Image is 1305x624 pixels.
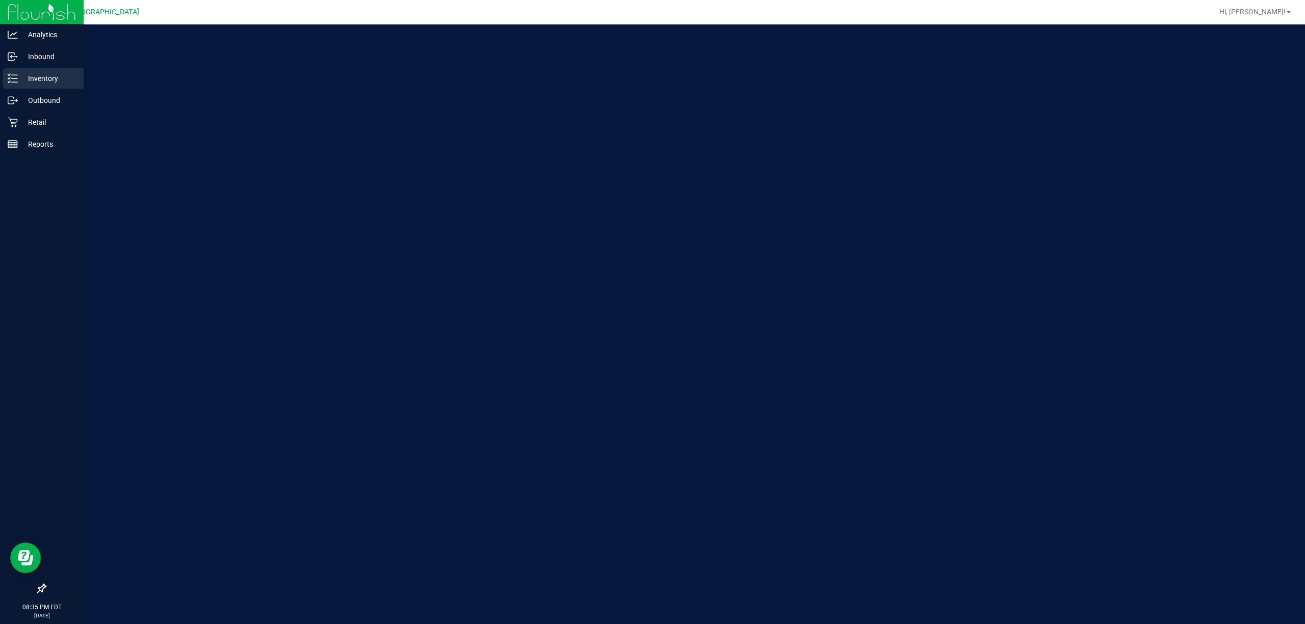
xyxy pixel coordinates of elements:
[5,612,79,619] p: [DATE]
[8,30,18,40] inline-svg: Analytics
[18,116,79,128] p: Retail
[8,139,18,149] inline-svg: Reports
[8,117,18,127] inline-svg: Retail
[18,29,79,41] p: Analytics
[1219,8,1286,16] span: Hi, [PERSON_NAME]!
[18,94,79,106] p: Outbound
[10,542,41,573] iframe: Resource center
[5,603,79,612] p: 08:35 PM EDT
[8,95,18,105] inline-svg: Outbound
[8,73,18,84] inline-svg: Inventory
[18,72,79,85] p: Inventory
[69,8,139,16] span: [GEOGRAPHIC_DATA]
[18,50,79,63] p: Inbound
[8,51,18,62] inline-svg: Inbound
[18,138,79,150] p: Reports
